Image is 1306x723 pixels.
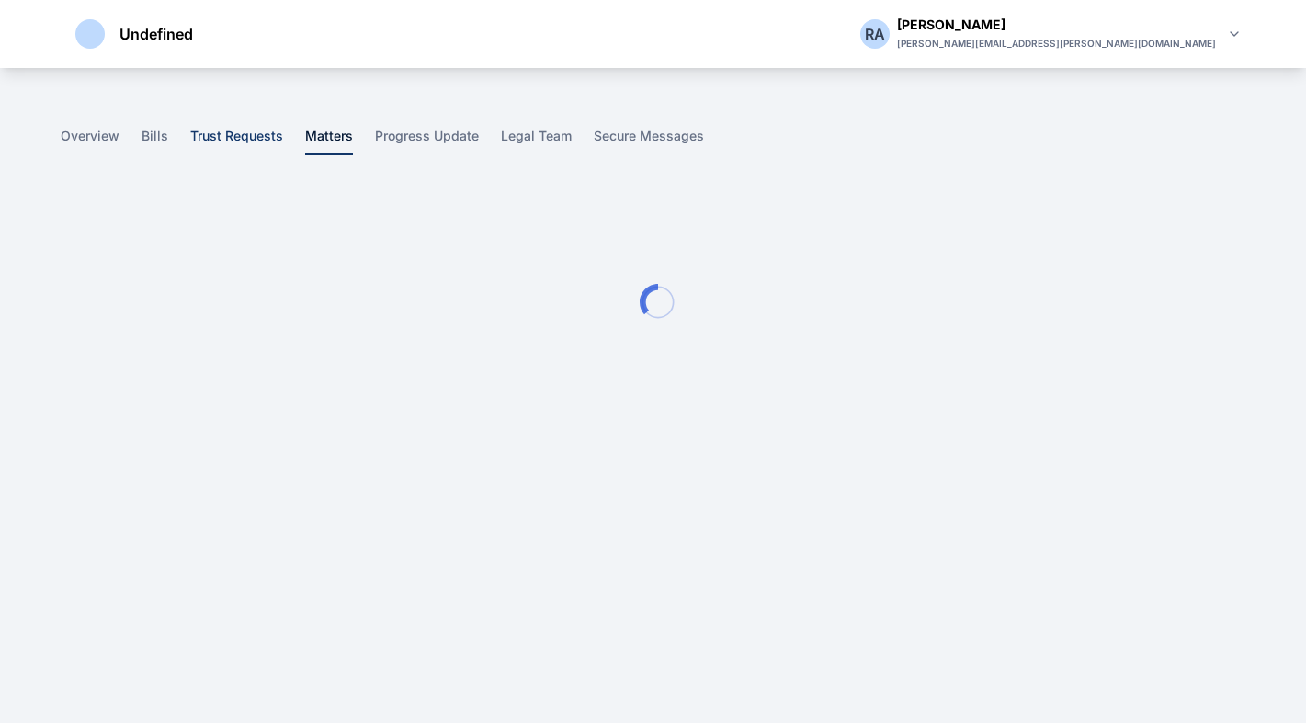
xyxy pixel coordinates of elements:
[594,127,726,155] a: secure messages
[190,127,305,155] a: trust requests
[375,127,479,155] span: progress update
[860,19,890,49] button: RA
[860,23,890,45] div: R A
[501,127,572,155] span: legal team
[61,127,119,155] span: overview
[305,127,375,155] a: matters
[897,16,1216,34] div: [PERSON_NAME]
[190,127,283,155] span: trust requests
[594,127,704,155] span: secure messages
[860,16,1245,52] button: RA[PERSON_NAME][PERSON_NAME][EMAIL_ADDRESS][PERSON_NAME][DOMAIN_NAME]
[305,127,353,155] span: matters
[61,127,142,155] a: overview
[119,23,193,45] span: undefined
[375,127,501,155] a: progress update
[501,127,594,155] a: legal team
[142,127,190,155] a: bills
[897,34,1216,52] div: [PERSON_NAME][EMAIL_ADDRESS][PERSON_NAME][DOMAIN_NAME]
[142,127,168,155] span: bills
